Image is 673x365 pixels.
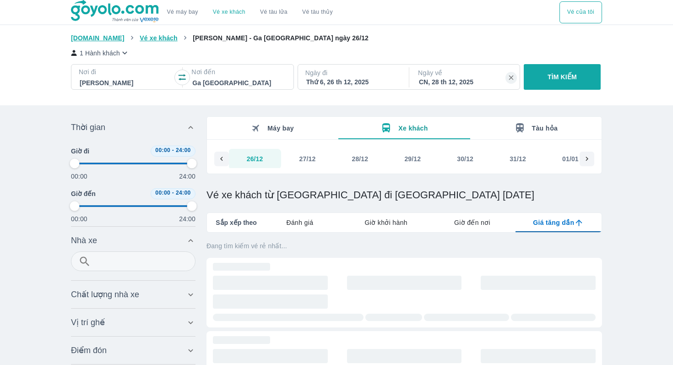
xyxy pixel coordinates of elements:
button: Vé tàu thủy [295,1,340,23]
span: Sắp xếp theo [216,218,257,227]
div: Thời gian [71,146,195,223]
p: Nơi đến [191,67,286,76]
div: 26/12 [247,154,263,163]
p: 24:00 [179,172,195,181]
span: 24:00 [176,190,191,196]
button: TÌM KIẾM [524,64,600,90]
span: Giá tăng dần [533,218,574,227]
span: - [172,190,174,196]
span: Giờ khởi hành [365,218,407,227]
div: Nhà xe [71,251,195,278]
p: 24:00 [179,214,195,223]
p: Nơi đi [79,67,173,76]
span: Giờ đến [71,189,96,198]
a: Vé máy bay [167,9,198,16]
p: Ngày đi [305,68,400,77]
span: Điểm đón [71,345,107,356]
span: Giờ đến nơi [454,218,490,227]
span: 00:00 [155,147,170,153]
div: Thời gian [71,116,195,138]
span: Nhà xe [71,235,97,246]
div: choose transportation mode [160,1,340,23]
div: choose transportation mode [559,1,602,23]
span: Máy bay [267,125,294,132]
span: - [172,147,174,153]
div: 01/01 [562,154,579,163]
span: Đánh giá [286,218,313,227]
div: CN, 28 th 12, 2025 [419,77,511,87]
div: Vị trí ghế [71,311,195,333]
span: Giờ đi [71,147,89,156]
button: Vé của tôi [559,1,602,23]
nav: breadcrumb [71,33,602,43]
div: 29/12 [404,154,421,163]
div: 27/12 [299,154,316,163]
div: Thứ 6, 26 th 12, 2025 [306,77,399,87]
button: 1 Hành khách [71,48,130,58]
span: Vị trí ghế [71,317,105,328]
div: 28/12 [352,154,369,163]
div: 30/12 [457,154,473,163]
a: Vé xe khách [213,9,245,16]
span: [DOMAIN_NAME] [71,34,125,42]
div: Nhà xe [71,229,195,251]
span: Xe khách [398,125,428,132]
p: Đang tìm kiếm vé rẻ nhất... [206,241,602,251]
p: Ngày về [418,68,512,77]
p: 00:00 [71,214,87,223]
span: Thời gian [71,122,105,133]
span: 00:00 [155,190,170,196]
div: Chất lượng nhà xe [71,283,195,305]
p: 1 Hành khách [80,49,120,58]
span: Chất lượng nhà xe [71,289,139,300]
div: Điểm đón [71,339,195,361]
p: 00:00 [71,172,87,181]
p: TÌM KIẾM [548,72,577,82]
span: Tàu hỏa [532,125,558,132]
div: 31/12 [510,154,526,163]
span: [PERSON_NAME] - Ga [GEOGRAPHIC_DATA] ngày 26/12 [193,34,369,42]
a: Vé tàu lửa [253,1,295,23]
div: lab API tabs example [257,213,602,232]
span: 24:00 [176,147,191,153]
h1: Vé xe khách từ [GEOGRAPHIC_DATA] đi [GEOGRAPHIC_DATA] [DATE] [206,189,602,202]
span: Vé xe khách [140,34,177,42]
